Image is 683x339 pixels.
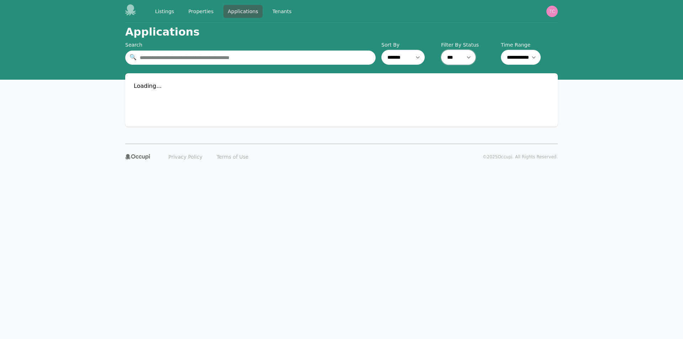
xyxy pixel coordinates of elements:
[184,5,218,18] a: Properties
[134,82,549,90] div: Loading...
[212,151,253,163] a: Terms of Use
[441,41,498,48] label: Filter By Status
[268,5,296,18] a: Tenants
[483,154,558,160] p: © 2025 Occupi. All Rights Reserved.
[223,5,263,18] a: Applications
[164,151,207,163] a: Privacy Policy
[381,41,438,48] label: Sort By
[125,41,376,48] div: Search
[125,26,200,38] h1: Applications
[151,5,178,18] a: Listings
[501,41,558,48] label: Time Range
